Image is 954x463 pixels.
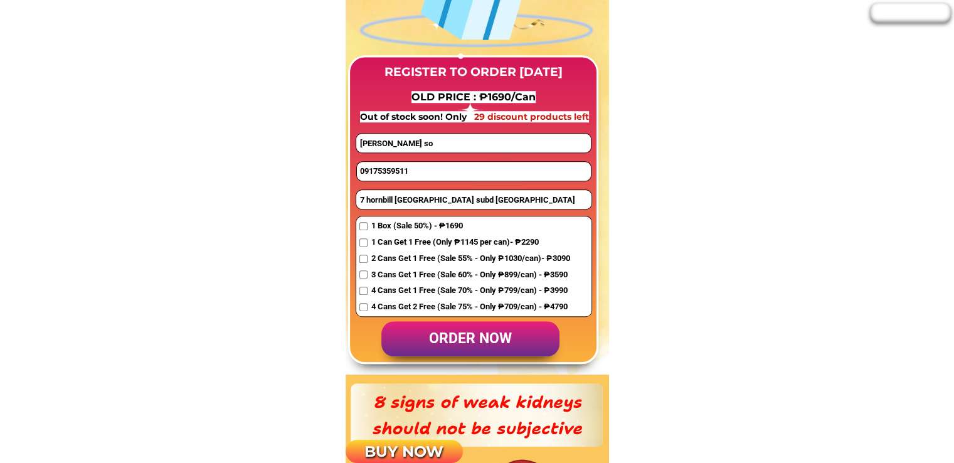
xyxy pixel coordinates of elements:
span: 1 Box (Sale 50%) - ₱1690 [371,220,570,233]
input: first and last name [356,134,590,152]
span: Out of stock soon! Only [360,111,469,122]
span: 29 discount products left [474,111,589,122]
p: order now [381,321,559,357]
span: 3 Cans Get 1 Free (Sale 60% - Only ₱899/can) - ₱3590 [371,269,570,282]
input: Phone number [357,162,591,181]
h3: REGISTER TO ORDER [DATE] [374,63,573,82]
span: 4 Cans Get 1 Free (Sale 70% - Only ₱799/can) - ₱3990 [371,284,570,297]
span: OLD PRICE : ₱1690/Can [411,91,536,103]
span: 2 Cans Get 1 Free (Sale 55% - Only ₱1030/can)- ₱3090 [371,252,570,265]
input: Address [356,190,591,209]
span: 4 Cans Get 2 Free (Sale 75% - Only ₱709/can) - ₱4790 [371,301,570,314]
h3: 8 signs of weak kidneys should not be subjective [367,389,587,441]
span: 1 Can Get 1 Free (Only ₱1145 per can)- ₱2290 [371,236,570,249]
